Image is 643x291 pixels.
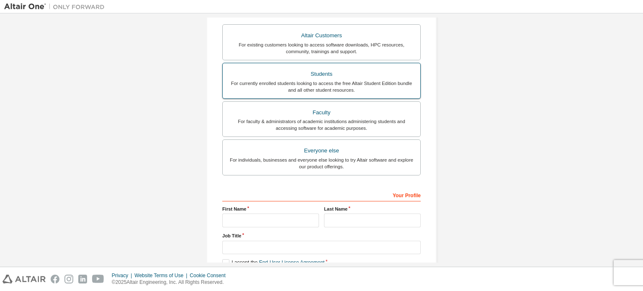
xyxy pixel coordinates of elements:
div: Cookie Consent [190,272,230,279]
div: For currently enrolled students looking to access the free Altair Student Edition bundle and all ... [228,80,415,93]
img: youtube.svg [92,275,104,283]
label: Last Name [324,206,421,212]
img: Altair One [4,3,109,11]
a: End-User License Agreement [259,260,325,265]
label: I accept the [222,259,324,266]
div: Faculty [228,107,415,118]
div: For faculty & administrators of academic institutions administering students and accessing softwa... [228,118,415,131]
div: Your Profile [222,188,421,201]
p: © 2025 Altair Engineering, Inc. All Rights Reserved. [112,279,231,286]
div: Everyone else [228,145,415,157]
label: Job Title [222,232,421,239]
img: facebook.svg [51,275,59,283]
div: Altair Customers [228,30,415,41]
div: Privacy [112,272,134,279]
img: altair_logo.svg [3,275,46,283]
label: First Name [222,206,319,212]
div: For individuals, businesses and everyone else looking to try Altair software and explore our prod... [228,157,415,170]
img: instagram.svg [64,275,73,283]
img: linkedin.svg [78,275,87,283]
div: For existing customers looking to access software downloads, HPC resources, community, trainings ... [228,41,415,55]
div: Website Terms of Use [134,272,190,279]
div: Students [228,68,415,80]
